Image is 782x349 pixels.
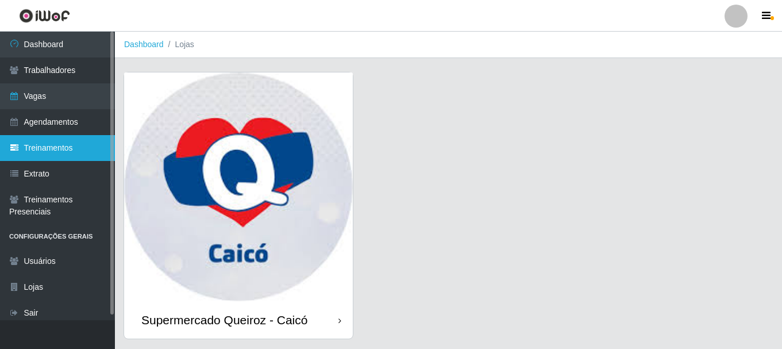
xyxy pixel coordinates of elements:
img: CoreUI Logo [19,9,70,23]
nav: breadcrumb [115,32,782,58]
img: cardImg [124,72,353,301]
li: Lojas [164,39,194,51]
div: Supermercado Queiroz - Caicó [141,313,307,327]
a: Dashboard [124,40,164,49]
a: Supermercado Queiroz - Caicó [124,72,353,339]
